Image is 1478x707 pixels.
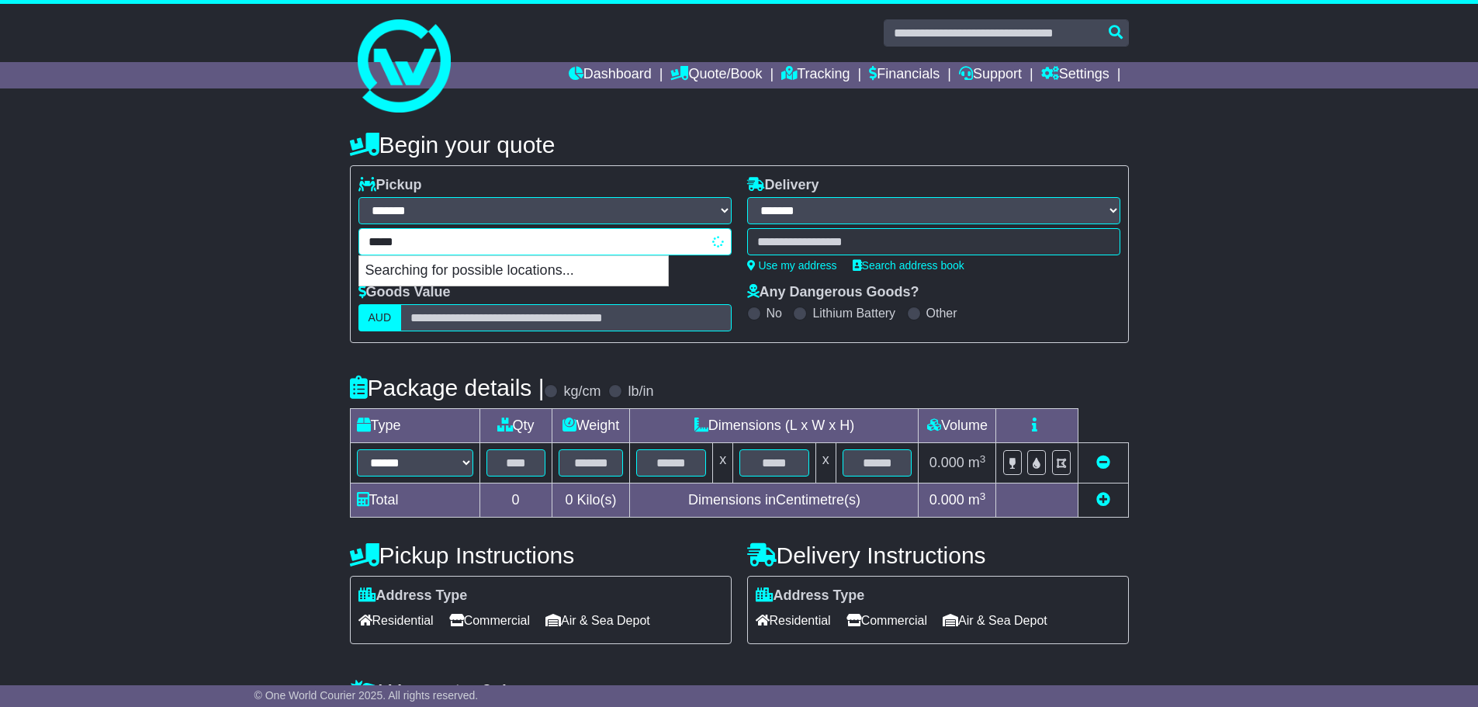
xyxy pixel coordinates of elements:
td: x [713,443,733,483]
span: 0.000 [929,455,964,470]
label: Address Type [358,587,468,605]
td: Kilo(s) [552,483,630,518]
td: 0 [479,483,552,518]
td: Type [350,409,479,443]
td: Dimensions in Centimetre(s) [630,483,919,518]
label: kg/cm [563,383,601,400]
h4: Package details | [350,375,545,400]
label: Address Type [756,587,865,605]
a: Use my address [747,259,837,272]
span: Residential [358,608,434,632]
a: Add new item [1096,492,1110,508]
span: m [968,492,986,508]
label: Lithium Battery [812,306,895,321]
sup: 3 [980,490,986,502]
a: Quote/Book [670,62,762,88]
span: © One World Courier 2025. All rights reserved. [254,689,479,702]
a: Search address book [853,259,964,272]
td: Weight [552,409,630,443]
label: lb/in [628,383,653,400]
a: Settings [1041,62,1109,88]
h4: Pickup Instructions [350,542,732,568]
span: Residential [756,608,831,632]
a: Remove this item [1096,455,1110,470]
sup: 3 [980,453,986,465]
td: Dimensions (L x W x H) [630,409,919,443]
td: Qty [479,409,552,443]
label: Pickup [358,177,422,194]
a: Financials [869,62,940,88]
h4: Warranty & Insurance [350,679,1129,705]
p: Searching for possible locations... [359,256,668,286]
span: Commercial [449,608,530,632]
label: Other [926,306,957,321]
label: AUD [358,304,402,331]
span: Air & Sea Depot [943,608,1047,632]
h4: Delivery Instructions [747,542,1129,568]
td: Total [350,483,479,518]
span: 0 [565,492,573,508]
h4: Begin your quote [350,132,1129,158]
a: Tracking [781,62,850,88]
typeahead: Please provide city [358,228,732,255]
span: 0.000 [929,492,964,508]
label: Any Dangerous Goods? [747,284,919,301]
span: Air & Sea Depot [545,608,650,632]
a: Support [959,62,1022,88]
a: Dashboard [569,62,652,88]
td: Volume [919,409,996,443]
td: x [815,443,836,483]
label: Delivery [747,177,819,194]
label: Goods Value [358,284,451,301]
span: m [968,455,986,470]
span: Commercial [846,608,927,632]
label: No [767,306,782,321]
